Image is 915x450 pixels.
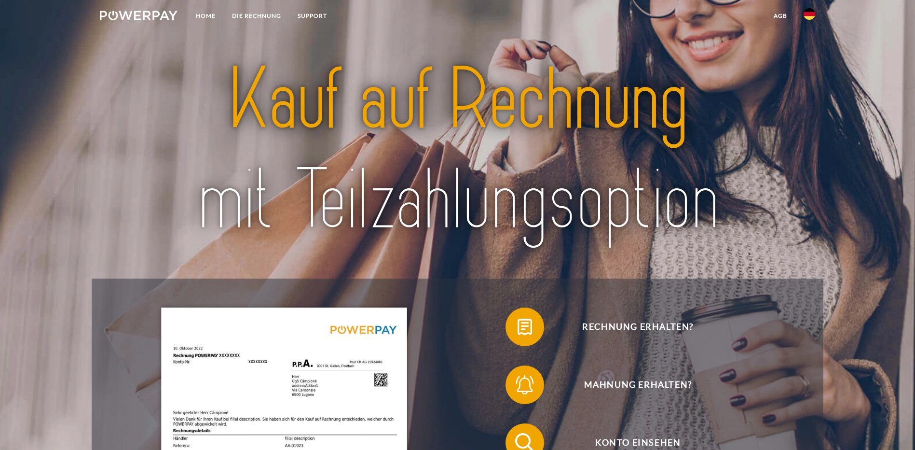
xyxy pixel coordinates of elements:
[188,7,224,25] a: Home
[519,308,756,346] span: Rechnung erhalten?
[289,7,335,25] a: SUPPORT
[505,366,756,404] button: Mahnung erhalten?
[519,366,756,404] span: Mahnung erhalten?
[513,315,537,339] img: qb_bill.svg
[505,308,756,346] button: Rechnung erhalten?
[876,411,907,442] iframe: Bouton de lancement de la fenêtre de messagerie
[765,7,795,25] a: agb
[224,7,289,25] a: DIE RECHNUNG
[513,373,537,397] img: qb_bell.svg
[100,11,178,20] img: logo-powerpay-white.svg
[135,45,780,255] img: title-powerpay_de.svg
[804,8,815,20] img: de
